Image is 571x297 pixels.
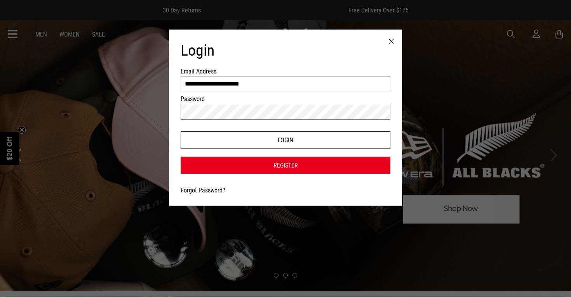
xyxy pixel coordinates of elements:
label: Email Address [181,68,223,75]
button: Login [181,131,390,149]
button: Open LiveChat chat widget [6,3,30,26]
a: Forgot Password? [181,187,225,194]
h1: Login [181,41,390,60]
a: Register [181,157,390,174]
label: Password [181,95,223,103]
